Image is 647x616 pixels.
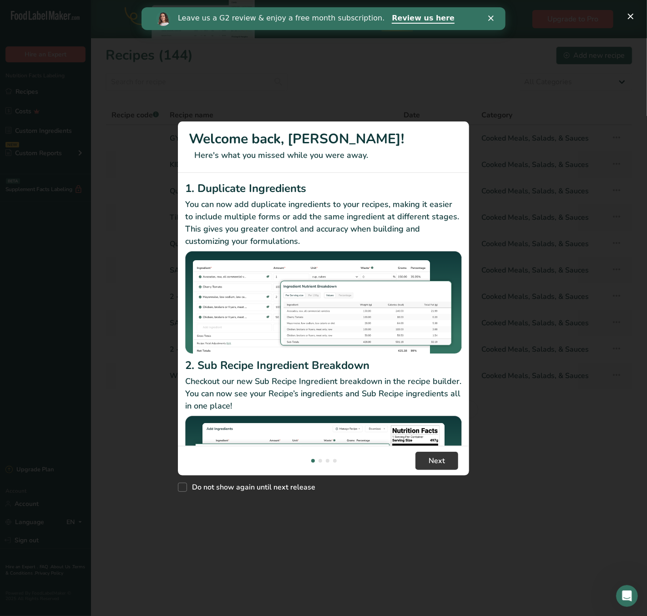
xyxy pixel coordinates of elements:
[429,455,445,466] span: Next
[189,129,458,149] h1: Welcome back, [PERSON_NAME]!
[185,416,462,519] img: Sub Recipe Ingredient Breakdown
[187,483,315,492] span: Do not show again until next release
[185,251,462,354] img: Duplicate Ingredients
[185,375,462,412] p: Checkout our new Sub Recipe Ingredient breakdown in the recipe builder. You can now see your Reci...
[415,452,458,470] button: Next
[616,585,638,607] iframe: Intercom live chat
[185,198,462,247] p: You can now add duplicate ingredients to your recipes, making it easier to include multiple forms...
[185,357,462,374] h2: 2. Sub Recipe Ingredient Breakdown
[189,149,458,162] p: Here's what you missed while you were away.
[347,8,356,14] div: Close
[142,7,505,30] iframe: Intercom live chat banner
[185,180,462,197] h2: 1. Duplicate Ingredients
